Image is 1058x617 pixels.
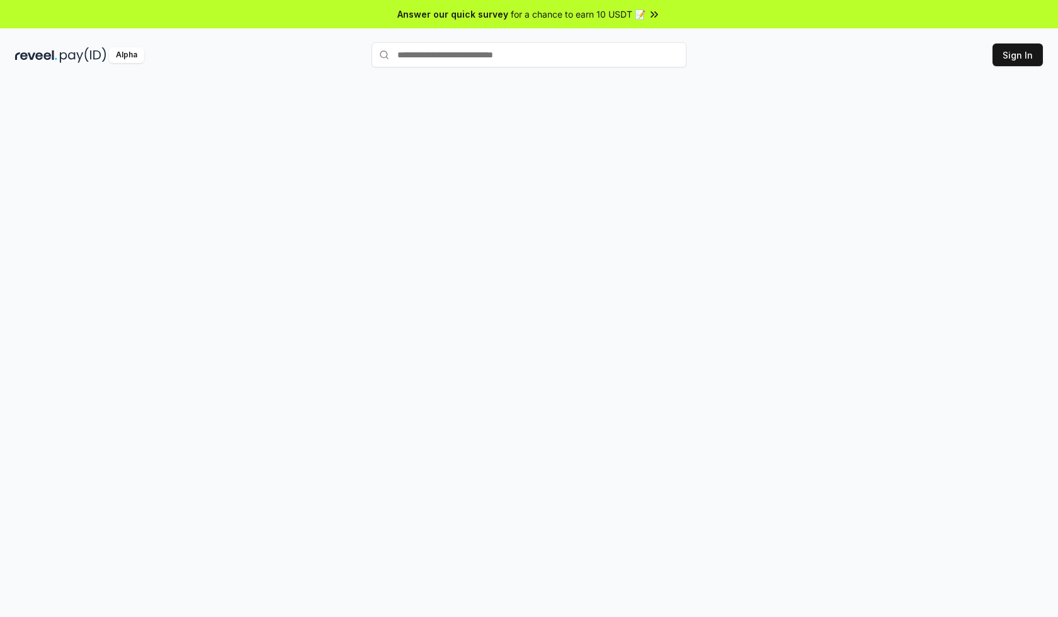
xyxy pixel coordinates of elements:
[109,47,144,63] div: Alpha
[15,47,57,63] img: reveel_dark
[397,8,508,21] span: Answer our quick survey
[60,47,106,63] img: pay_id
[511,8,646,21] span: for a chance to earn 10 USDT 📝
[993,43,1043,66] button: Sign In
